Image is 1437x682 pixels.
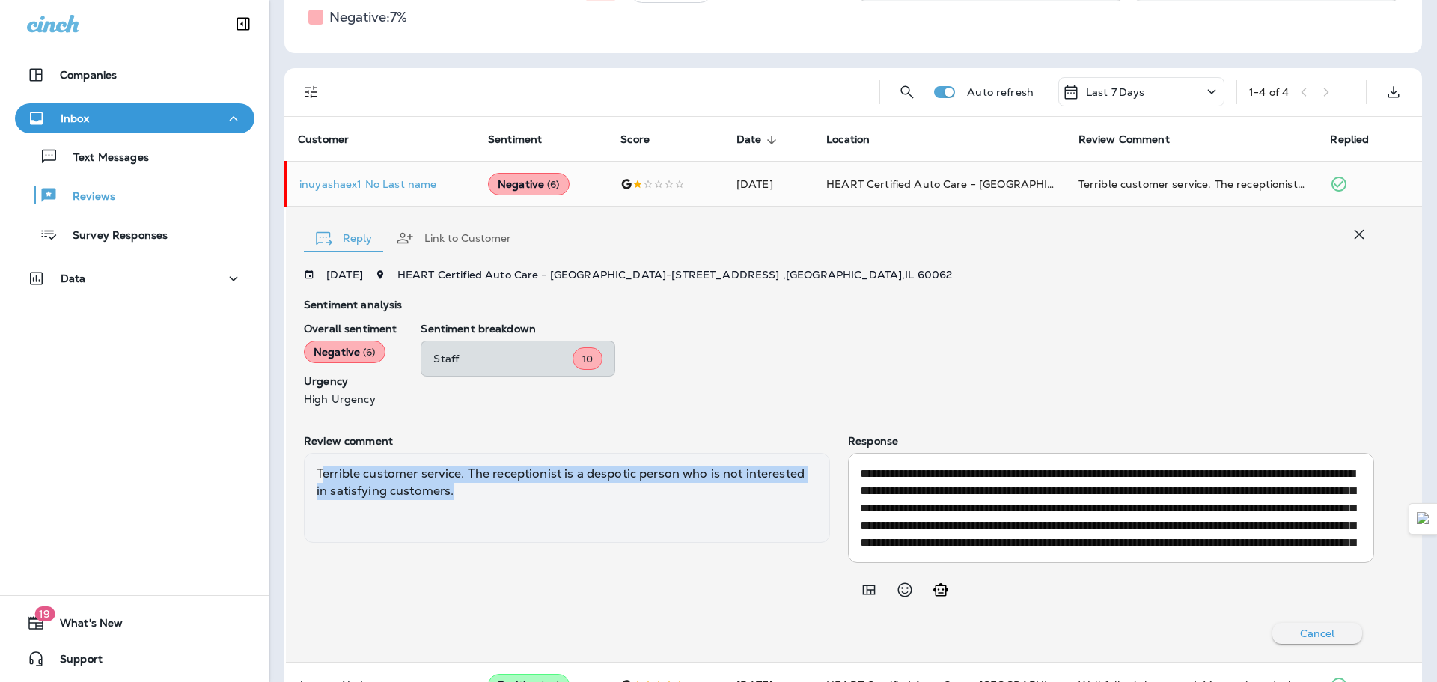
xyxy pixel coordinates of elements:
p: Companies [60,69,117,81]
p: Sentiment analysis [304,299,1374,311]
span: Replied [1330,133,1369,146]
div: 1 - 4 of 4 [1249,86,1289,98]
button: Filters [296,77,326,107]
div: Negative [304,341,385,363]
div: Terrible customer service. The receptionist is a despotic person who is not interested in satisfy... [304,453,830,543]
p: Urgency [304,375,397,387]
p: Staff [433,353,573,365]
button: Inbox [15,103,254,133]
span: What's New [45,617,123,635]
p: Cancel [1300,627,1335,639]
span: Date [736,133,762,146]
p: Survey Responses [58,229,168,243]
button: Survey Responses [15,219,254,250]
button: Data [15,264,254,293]
p: High Urgency [304,393,397,405]
p: Auto refresh [967,86,1034,98]
p: Sentiment breakdown [421,323,1374,335]
span: Location [826,133,870,146]
p: Overall sentiment [304,323,397,335]
p: inuyashaex1 No Last name [299,178,464,190]
div: Click to view Customer Drawer [299,178,464,190]
span: Review Comment [1078,133,1189,147]
span: Sentiment [488,133,542,146]
td: [DATE] [724,162,814,207]
p: [DATE] [326,269,363,281]
button: Collapse Sidebar [222,9,264,39]
span: Review Comment [1078,133,1170,146]
button: Export as CSV [1379,77,1409,107]
button: Search Reviews [892,77,922,107]
h5: Negative: 7 % [329,5,407,29]
p: Review comment [304,435,830,447]
button: Add in a premade template [854,575,884,605]
span: HEART Certified Auto Care - [GEOGRAPHIC_DATA] [826,177,1095,191]
p: Data [61,273,86,284]
button: Text Messages [15,141,254,172]
span: Support [45,653,103,671]
span: Customer [298,133,349,146]
span: Date [736,133,781,147]
span: ( 6 ) [363,346,375,359]
button: Cancel [1272,623,1362,644]
span: Location [826,133,889,147]
span: ( 6 ) [547,178,559,191]
button: Select an emoji [890,575,920,605]
button: Generate AI response [926,575,956,605]
span: HEART Certified Auto Care - [GEOGRAPHIC_DATA] - [STREET_ADDRESS] , [GEOGRAPHIC_DATA] , IL 60062 [397,268,953,281]
span: Score [620,133,669,147]
span: 19 [34,606,55,621]
button: Reply [304,211,384,265]
div: Terrible customer service. The receptionist is a despotic person who is not interested in satisfy... [1078,177,1307,192]
p: Response [848,435,1374,447]
button: Reviews [15,180,254,211]
button: Link to Customer [384,211,523,265]
div: Negative [488,173,570,195]
span: 10 [582,353,593,365]
span: Score [620,133,650,146]
img: Detect Auto [1417,512,1430,526]
p: Inbox [61,112,89,124]
p: Last 7 Days [1086,86,1145,98]
span: Sentiment [488,133,561,147]
span: Customer [298,133,368,147]
span: Replied [1330,133,1388,147]
p: Text Messages [58,151,149,165]
button: Companies [15,60,254,90]
p: Reviews [58,190,115,204]
button: 19What's New [15,608,254,638]
button: Support [15,644,254,674]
